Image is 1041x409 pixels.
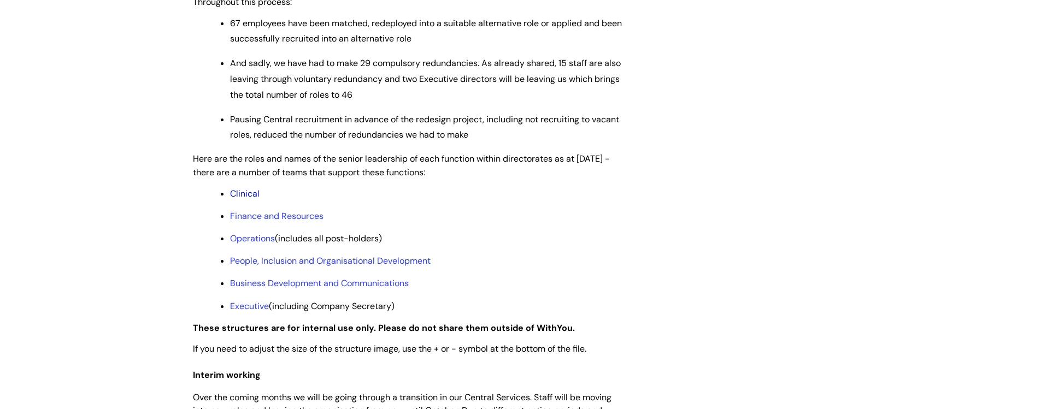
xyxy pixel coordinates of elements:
span: Interim working [193,369,261,381]
a: Finance and Resources [230,210,324,222]
p: Pausing Central recruitment in advance of the redesign project, including not recruiting to vacan... [230,112,625,144]
p: And sadly, we have had to make 29 compulsory redundancies. As already shared, 15 staff are also l... [230,56,625,103]
a: Executive [230,300,269,312]
strong: These structures are for internal use only. Please do not share them outside of WithYou. [193,322,575,334]
a: People, Inclusion and Organisational Development [230,255,431,266]
a: Business Development and Communications [230,277,409,289]
span: (includes all post-holders) [230,233,382,244]
a: Clinical [230,188,260,199]
span: Here are the roles and names of the senior leadership of each function within directorates as at ... [193,153,610,178]
span: (including Company Secretary) [230,300,395,312]
span: If you need to adjust the size of the structure image, use the + or - symbol at the bottom of the... [193,343,586,354]
a: Operations [230,233,275,244]
p: 67 employees have been matched, redeployed into a suitable alternative role or applied and been s... [230,16,625,48]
